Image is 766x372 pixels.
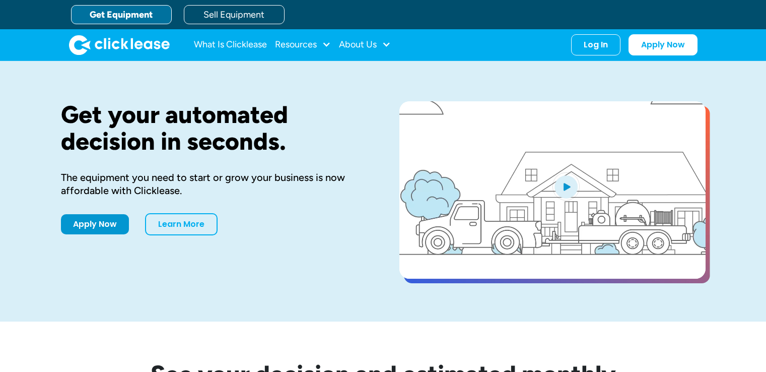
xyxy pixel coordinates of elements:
a: Sell Equipment [184,5,285,24]
a: Apply Now [61,214,129,234]
a: Apply Now [629,34,698,55]
img: Blue play button logo on a light blue circular background [552,172,580,201]
div: Resources [275,35,331,55]
a: home [69,35,170,55]
a: open lightbox [399,101,706,279]
div: About Us [339,35,391,55]
div: Log In [584,40,608,50]
a: Get Equipment [71,5,172,24]
img: Clicklease logo [69,35,170,55]
a: What Is Clicklease [194,35,267,55]
div: The equipment you need to start or grow your business is now affordable with Clicklease. [61,171,367,197]
h1: Get your automated decision in seconds. [61,101,367,155]
a: Learn More [145,213,218,235]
